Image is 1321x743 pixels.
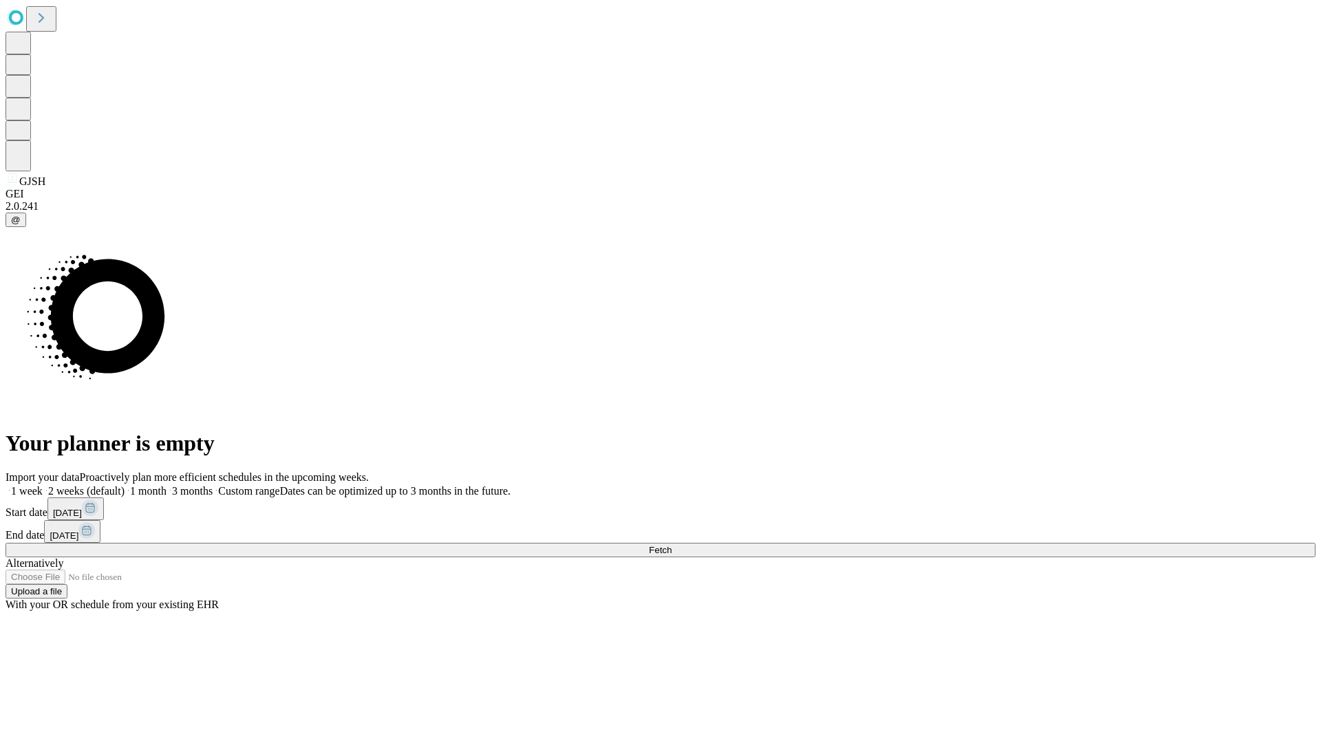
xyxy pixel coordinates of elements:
div: End date [6,520,1315,543]
button: @ [6,213,26,227]
button: Upload a file [6,584,67,599]
span: [DATE] [50,530,78,541]
button: [DATE] [47,497,104,520]
span: 2 weeks (default) [48,485,125,497]
span: @ [11,215,21,225]
button: Fetch [6,543,1315,557]
span: Import your data [6,471,80,483]
span: With your OR schedule from your existing EHR [6,599,219,610]
span: 1 month [130,485,167,497]
span: Custom range [218,485,279,497]
span: GJSH [19,175,45,187]
button: [DATE] [44,520,100,543]
span: 3 months [172,485,213,497]
span: 1 week [11,485,43,497]
span: Dates can be optimized up to 3 months in the future. [280,485,511,497]
span: Alternatively [6,557,63,569]
span: Fetch [649,545,672,555]
h1: Your planner is empty [6,431,1315,456]
div: GEI [6,188,1315,200]
div: 2.0.241 [6,200,1315,213]
span: Proactively plan more efficient schedules in the upcoming weeks. [80,471,369,483]
span: [DATE] [53,508,82,518]
div: Start date [6,497,1315,520]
